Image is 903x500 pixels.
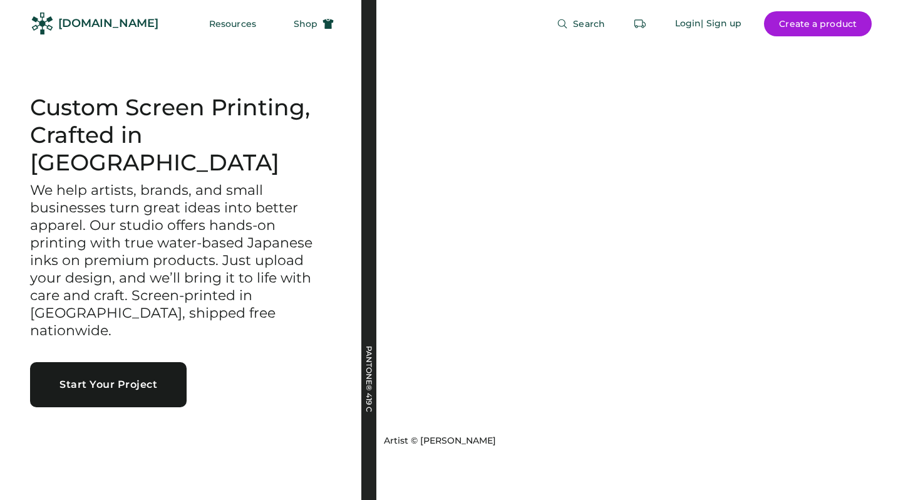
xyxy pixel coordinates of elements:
div: PANTONE® 419 C [365,346,373,471]
span: Shop [294,19,317,28]
button: Resources [194,11,271,36]
button: Retrieve an order [627,11,653,36]
a: Artist © [PERSON_NAME] [379,430,496,447]
div: [DOMAIN_NAME] [58,16,158,31]
h1: Custom Screen Printing, Crafted in [GEOGRAPHIC_DATA] [30,94,331,177]
button: Start Your Project [30,362,187,407]
div: | Sign up [701,18,741,30]
img: Rendered Logo - Screens [31,13,53,34]
h3: We help artists, brands, and small businesses turn great ideas into better apparel. Our studio of... [30,182,331,339]
button: Shop [279,11,349,36]
div: Login [675,18,701,30]
span: Search [573,19,605,28]
button: Search [542,11,620,36]
button: Create a product [764,11,872,36]
div: Artist © [PERSON_NAME] [384,435,496,447]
